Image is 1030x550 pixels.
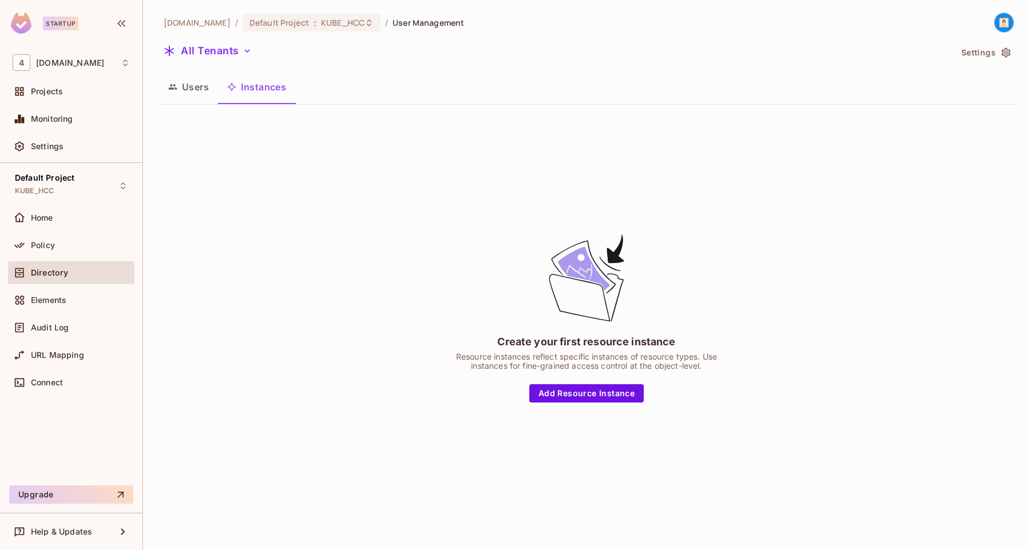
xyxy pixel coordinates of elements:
span: Policy [31,241,55,250]
span: Help & Updates [31,527,92,536]
button: Upgrade [9,485,133,504]
img: naeem.sarwar@46labs.com [995,13,1013,32]
img: SReyMgAAAABJRU5ErkJggg== [11,13,31,34]
button: Settings [957,43,1014,62]
span: Default Project [249,17,309,28]
button: Users [159,73,218,101]
span: Connect [31,378,63,387]
span: URL Mapping [31,350,84,360]
button: Add Resource Instance [529,384,644,402]
li: / [235,17,238,28]
span: Settings [31,142,64,151]
span: : [313,18,317,27]
span: Projects [31,87,63,96]
li: / [385,17,388,28]
span: Workspace: 46labs.com [36,58,104,67]
span: Audit Log [31,323,69,332]
button: All Tenants [159,42,256,60]
span: Elements [31,296,66,305]
span: Home [31,213,53,222]
span: Directory [31,268,68,277]
button: Instances [218,73,295,101]
div: Create your first resource instance [497,334,675,349]
span: the active workspace [164,17,231,28]
span: KUBE_HCC [321,17,365,28]
span: Monitoring [31,114,73,123]
span: KUBE_HCC [15,186,54,196]
span: 4 [13,54,30,71]
div: Resource instances reflect specific instances of resource types. Use instances for fine-grained a... [443,352,730,370]
span: User Management [393,17,464,28]
div: Startup [43,17,78,30]
span: Default Project [15,173,74,182]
